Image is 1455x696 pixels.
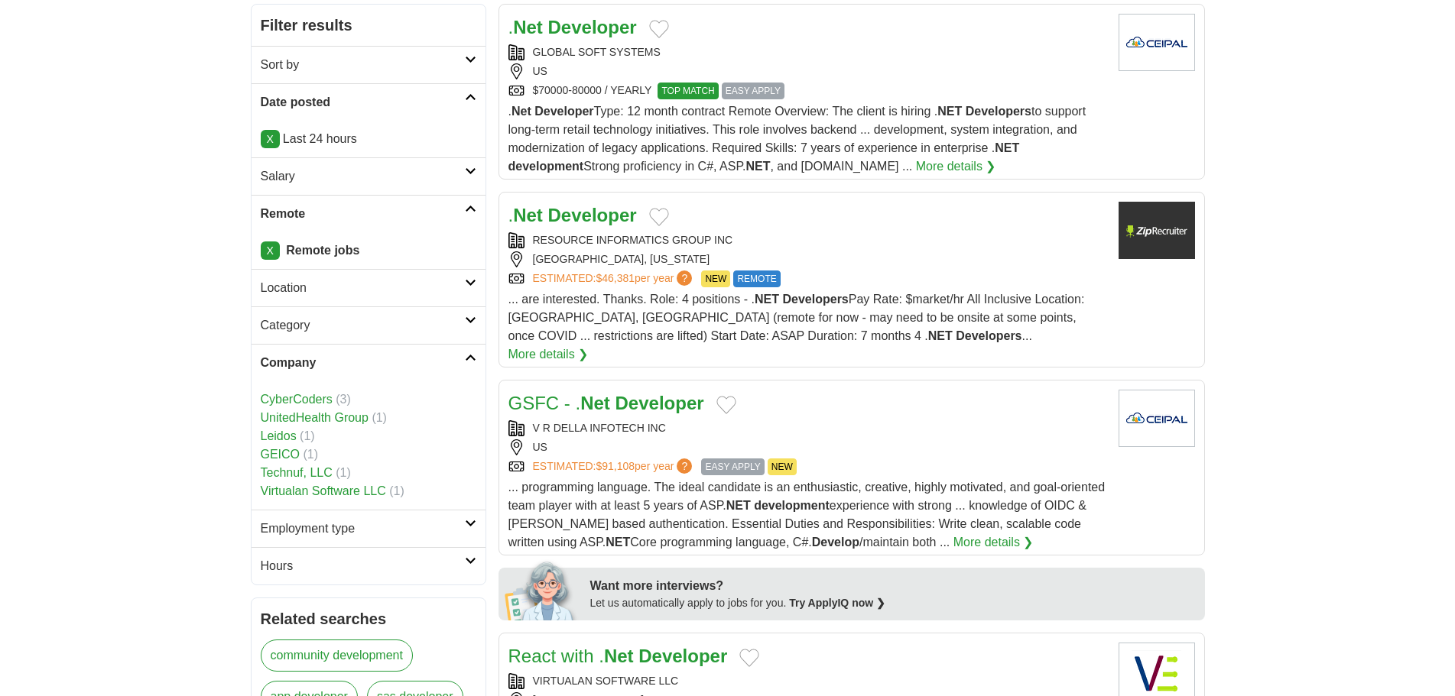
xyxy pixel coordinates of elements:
[956,329,1021,342] strong: Developers
[677,270,692,286] span: ?
[580,393,610,413] strong: Net
[508,232,1106,248] div: RESOURCE INFORMATICS GROUP INC
[1119,14,1195,71] img: Company logo
[508,393,704,413] a: GSFC - .Net Developer
[768,458,797,475] span: NEW
[745,160,770,173] strong: NET
[261,205,465,223] h2: Remote
[261,520,465,538] h2: Employment type
[261,56,465,74] h2: Sort by
[508,420,1106,436] div: V R DELLA INFOTECH INC
[789,597,885,609] a: Try ApplyIQ now ❯
[261,557,465,575] h2: Hours
[716,396,736,414] button: Add to favorite jobs
[533,458,696,475] a: ESTIMATED:$91,108per year?
[604,646,634,666] strong: Net
[252,269,486,306] a: Location
[782,293,848,306] strong: Developers
[937,105,962,118] strong: NET
[252,344,486,381] a: Company
[252,46,486,83] a: Sort by
[590,577,1196,595] div: Want more interviews?
[928,329,953,342] strong: NET
[513,17,543,37] strong: Net
[261,130,280,148] a: X
[261,354,465,372] h2: Company
[966,105,1031,118] strong: Developers
[548,205,637,225] strong: Developer
[336,393,351,406] span: (3)
[508,44,1106,60] div: GLOBAL SOFT SYSTEMS
[261,429,297,442] a: Leidos
[261,130,476,148] p: Last 24 hours
[261,411,369,424] a: UnitedHealth Group
[701,270,730,287] span: NEW
[596,460,635,472] span: $91,108
[649,208,669,226] button: Add to favorite jobs
[508,105,1086,173] span: . Type: 12 month contract Remote Overview: The client is hiring . to support long-term retail tec...
[812,536,859,549] strong: Develop
[512,105,531,118] strong: Net
[261,466,333,479] a: Technuf, LLC
[252,195,486,232] a: Remote
[596,272,635,284] span: $46,381
[606,536,630,549] strong: NET
[701,458,764,475] span: EASY APPLY
[508,673,1106,689] div: VIRTUALAN SOFTWARE LLC
[261,167,465,186] h2: Salary
[590,595,1196,611] div: Let us automatically apply to jobs for you.
[916,157,996,176] a: More details ❯
[252,157,486,195] a: Salary
[677,458,692,474] span: ?
[739,649,759,667] button: Add to favorite jobs
[649,20,669,38] button: Add to favorite jobs
[336,466,351,479] span: (1)
[1119,202,1195,259] img: Company logo
[252,306,486,344] a: Category
[508,160,584,173] strong: development
[533,270,696,287] a: ESTIMATED:$46,381per year?
[508,439,1106,455] div: US
[252,5,486,46] h2: Filter results
[508,646,728,666] a: React with .Net Developer
[252,510,486,547] a: Employment type
[534,105,593,118] strong: Developer
[754,499,830,512] strong: development
[389,484,404,497] span: (1)
[261,93,465,112] h2: Date posted
[252,547,486,584] a: Hours
[508,251,1106,267] div: [GEOGRAPHIC_DATA], [US_STATE]
[733,270,780,287] span: REMOTE
[995,141,1019,154] strong: NET
[726,499,751,512] strong: NET
[261,279,465,297] h2: Location
[505,559,579,620] img: apply-iq-scientist.png
[508,481,1106,549] span: ... programming language. The ideal candidate is an enthusiastic, creative, highly motivated, and...
[722,83,784,99] span: EASY APPLY
[513,205,543,225] strong: Net
[508,345,589,364] a: More details ❯
[508,63,1106,79] div: US
[372,411,387,424] span: (1)
[286,244,359,257] strong: Remote jobs
[261,316,465,335] h2: Category
[304,448,319,461] span: (1)
[508,17,637,37] a: .Net Developer
[261,607,476,630] h2: Related searches
[1119,390,1195,447] img: Company logo
[252,83,486,121] a: Date posted
[508,293,1085,342] span: ... are interested. Thanks. Role: 4 positions - . Pay Rate: $market/hr All Inclusive Location: [G...
[615,393,704,413] strong: Developer
[261,241,280,260] a: X
[638,646,727,666] strong: Developer
[261,448,300,461] a: GEICO
[261,639,413,672] a: community development
[261,393,333,406] a: CyberCoders
[300,429,315,442] span: (1)
[508,205,637,225] a: .Net Developer
[953,533,1034,552] a: More details ❯
[658,83,718,99] span: TOP MATCH
[261,484,386,497] a: Virtualan Software LLC
[755,293,779,306] strong: NET
[508,83,1106,99] div: $70000-80000 / YEARLY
